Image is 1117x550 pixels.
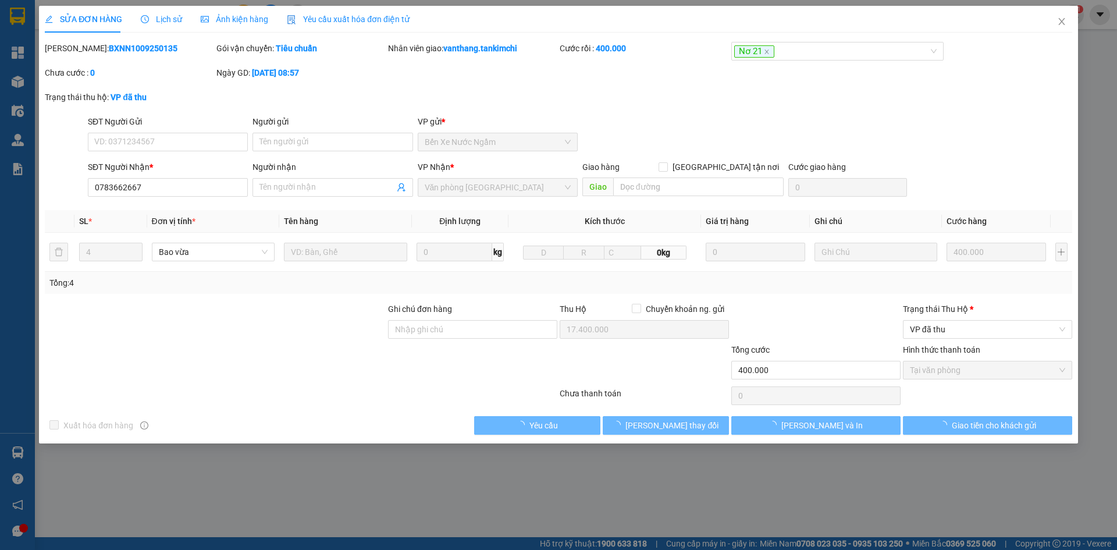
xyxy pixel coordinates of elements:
[641,246,686,260] span: 0kg
[88,161,248,173] div: SĐT Người Nhận
[731,416,901,435] button: [PERSON_NAME] và In
[45,42,214,55] div: [PERSON_NAME]:
[141,15,149,23] span: clock-circle
[706,217,749,226] span: Giá trị hàng
[201,15,209,23] span: picture
[613,178,784,196] input: Dọc đường
[903,345,980,354] label: Hình thức thanh toán
[443,44,517,53] b: vanthang.tankimchi
[287,15,296,24] img: icon
[418,162,450,172] span: VP Nhận
[706,243,805,261] input: 0
[284,243,407,261] input: VD: Bàn, Ghế
[141,15,182,24] span: Lịch sử
[88,115,248,128] div: SĐT Người Gửi
[947,217,987,226] span: Cước hàng
[952,419,1036,432] span: Giao tiền cho khách gửi
[425,179,571,196] span: Văn phòng Đà Nẵng
[1045,6,1078,38] button: Close
[252,115,412,128] div: Người gửi
[159,243,268,261] span: Bao vừa
[1057,17,1066,26] span: close
[603,416,729,435] button: [PERSON_NAME] thay đổi
[596,44,626,53] b: 400.000
[90,68,95,77] b: 0
[558,387,730,407] div: Chưa thanh toán
[201,15,268,24] span: Ảnh kiện hàng
[45,15,122,24] span: SỬA ĐƠN HÀNG
[216,66,386,79] div: Ngày GD:
[585,217,625,226] span: Kích thước
[252,161,412,173] div: Người nhận
[140,421,148,430] span: info-circle
[668,161,784,173] span: [GEOGRAPHIC_DATA] tận nơi
[276,44,317,53] b: Tiêu chuẩn
[910,361,1065,379] span: Tại văn phòng
[111,93,147,102] b: VP đã thu
[45,15,53,23] span: edit
[45,91,257,104] div: Trạng thái thu hộ:
[474,416,600,435] button: Yêu cầu
[560,304,586,314] span: Thu Hộ
[769,421,781,429] span: loading
[1055,243,1068,261] button: plus
[582,162,620,172] span: Giao hàng
[814,243,938,261] input: Ghi Chú
[397,183,406,192] span: user-add
[781,419,863,432] span: [PERSON_NAME] và In
[810,210,942,233] th: Ghi chú
[560,42,729,55] div: Cước rồi :
[764,49,770,55] span: close
[252,68,299,77] b: [DATE] 08:57
[59,419,138,432] span: Xuất hóa đơn hàng
[563,246,604,260] input: R
[109,44,177,53] b: BXNN1009250135
[492,243,504,261] span: kg
[788,178,907,197] input: Cước giao hàng
[613,421,625,429] span: loading
[388,304,452,314] label: Ghi chú đơn hàng
[517,421,529,429] span: loading
[425,133,571,151] span: Bến Xe Nước Ngầm
[49,243,68,261] button: delete
[45,66,214,79] div: Chưa cước :
[418,115,578,128] div: VP gửi
[731,345,770,354] span: Tổng cước
[903,416,1072,435] button: Giao tiền cho khách gửi
[287,15,410,24] span: Yêu cầu xuất hóa đơn điện tử
[388,320,557,339] input: Ghi chú đơn hàng
[79,217,88,226] span: SL
[641,303,729,315] span: Chuyển khoản ng. gửi
[216,42,386,55] div: Gói vận chuyển:
[49,276,431,289] div: Tổng: 4
[625,419,718,432] span: [PERSON_NAME] thay đổi
[439,217,481,226] span: Định lượng
[284,217,318,226] span: Tên hàng
[604,246,641,260] input: C
[529,419,558,432] span: Yêu cầu
[734,45,774,58] span: Nơ 21
[939,421,952,429] span: loading
[903,303,1072,315] div: Trạng thái Thu Hộ
[523,246,564,260] input: D
[788,162,846,172] label: Cước giao hàng
[910,321,1065,338] span: VP đã thu
[152,217,195,226] span: Đơn vị tính
[388,42,557,55] div: Nhân viên giao:
[947,243,1045,261] input: 0
[582,178,613,196] span: Giao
